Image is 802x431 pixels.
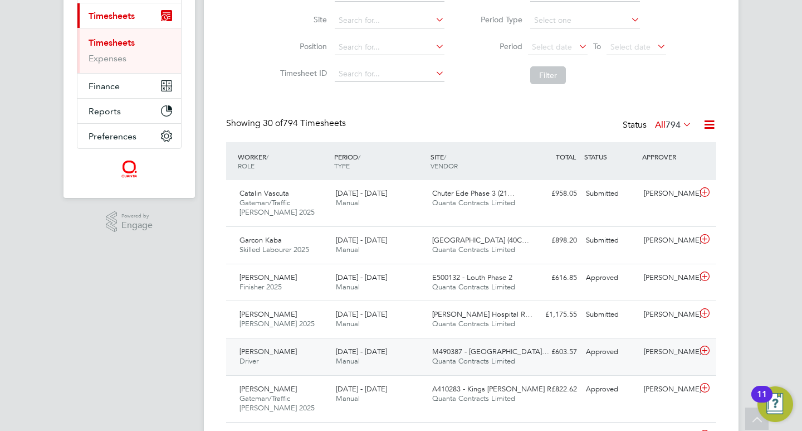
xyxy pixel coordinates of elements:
span: Quanta Contracts Limited [432,198,515,207]
div: 11 [757,394,767,409]
span: M490387 - [GEOGRAPHIC_DATA]… [432,347,549,356]
div: [PERSON_NAME] [639,231,697,250]
div: Approved [581,269,639,287]
span: Quanta Contracts Limited [432,245,515,254]
span: TOTAL [556,152,576,161]
label: Position [277,41,327,51]
div: Submitted [581,306,639,324]
span: 794 [666,119,681,130]
div: Submitted [581,185,639,203]
div: APPROVER [639,147,697,167]
a: Powered byEngage [106,211,153,233]
span: [PERSON_NAME] [239,347,297,356]
span: [DATE] - [DATE] [336,309,387,319]
span: [DATE] - [DATE] [336,188,387,198]
span: Gateman/Traffic [PERSON_NAME] 2025 [239,198,315,217]
div: Approved [581,380,639,399]
span: [DATE] - [DATE] [336,235,387,245]
div: [PERSON_NAME] [639,306,697,324]
span: [GEOGRAPHIC_DATA] (40C… [432,235,529,245]
span: E500132 - Louth Phase 2 [432,273,512,282]
img: quantacontracts-logo-retina.png [121,160,137,178]
span: Driver [239,356,258,366]
span: Manual [336,198,360,207]
label: Site [277,14,327,25]
span: Manual [336,319,360,328]
span: Quanta Contracts Limited [432,356,515,366]
span: Quanta Contracts Limited [432,319,515,328]
span: A410283 - Kings [PERSON_NAME] R… [432,384,559,394]
button: Reports [77,99,181,123]
span: To [590,39,604,54]
span: Manual [336,282,360,292]
span: ROLE [238,161,255,170]
span: Skilled Labourer 2025 [239,245,309,254]
div: Submitted [581,231,639,250]
span: [PERSON_NAME] [239,384,297,394]
span: Manual [336,394,360,403]
span: TYPE [334,161,350,170]
div: Timesheets [77,28,181,73]
a: Go to home page [77,160,182,178]
span: Powered by [121,211,153,221]
button: Open Resource Center, 11 new notifications [757,386,793,422]
span: [PERSON_NAME] 2025 [239,319,315,328]
span: Preferences [89,131,136,142]
div: £898.20 [524,231,581,250]
span: / [266,152,268,161]
input: Select one [530,13,640,28]
div: [PERSON_NAME] [639,380,697,399]
div: [PERSON_NAME] [639,269,697,287]
span: Quanta Contracts Limited [432,394,515,403]
input: Search for... [335,40,444,55]
span: [DATE] - [DATE] [336,273,387,282]
span: Quanta Contracts Limited [432,282,515,292]
button: Filter [530,66,566,84]
span: Garcon Kaba [239,235,282,245]
div: £1,175.55 [524,306,581,324]
span: / [358,152,360,161]
div: Showing [226,118,348,129]
label: Period Type [472,14,522,25]
span: Reports [89,106,121,117]
span: 794 Timesheets [263,118,346,129]
span: 30 of [263,118,283,129]
input: Search for... [335,66,444,82]
div: PERIOD [331,147,428,176]
label: Period [472,41,522,51]
div: £603.57 [524,343,581,361]
span: / [444,152,446,161]
div: Status [623,118,694,133]
a: Expenses [89,53,126,64]
div: Approved [581,343,639,361]
button: Timesheets [77,3,181,28]
button: Finance [77,74,181,98]
span: Engage [121,221,153,230]
span: [DATE] - [DATE] [336,384,387,394]
div: SITE [428,147,524,176]
div: WORKER [235,147,331,176]
span: Manual [336,245,360,254]
div: £822.62 [524,380,581,399]
input: Search for... [335,13,444,28]
span: Finisher 2025 [239,282,282,292]
button: Preferences [77,124,181,148]
div: STATUS [581,147,639,167]
span: [PERSON_NAME] [239,273,297,282]
span: [DATE] - [DATE] [336,347,387,356]
div: [PERSON_NAME] [639,185,697,203]
label: All [655,119,692,130]
div: £616.85 [524,269,581,287]
div: £958.05 [524,185,581,203]
span: Chuter Ede Phase 3 (21… [432,188,515,198]
a: Timesheets [89,37,135,48]
label: Timesheet ID [277,68,327,78]
span: [PERSON_NAME] Hospital R… [432,309,532,319]
span: Manual [336,356,360,366]
span: [PERSON_NAME] [239,309,297,319]
span: Select date [610,42,651,52]
div: [PERSON_NAME] [639,343,697,361]
span: Select date [532,42,572,52]
span: VENDOR [431,161,458,170]
span: Finance [89,81,120,91]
